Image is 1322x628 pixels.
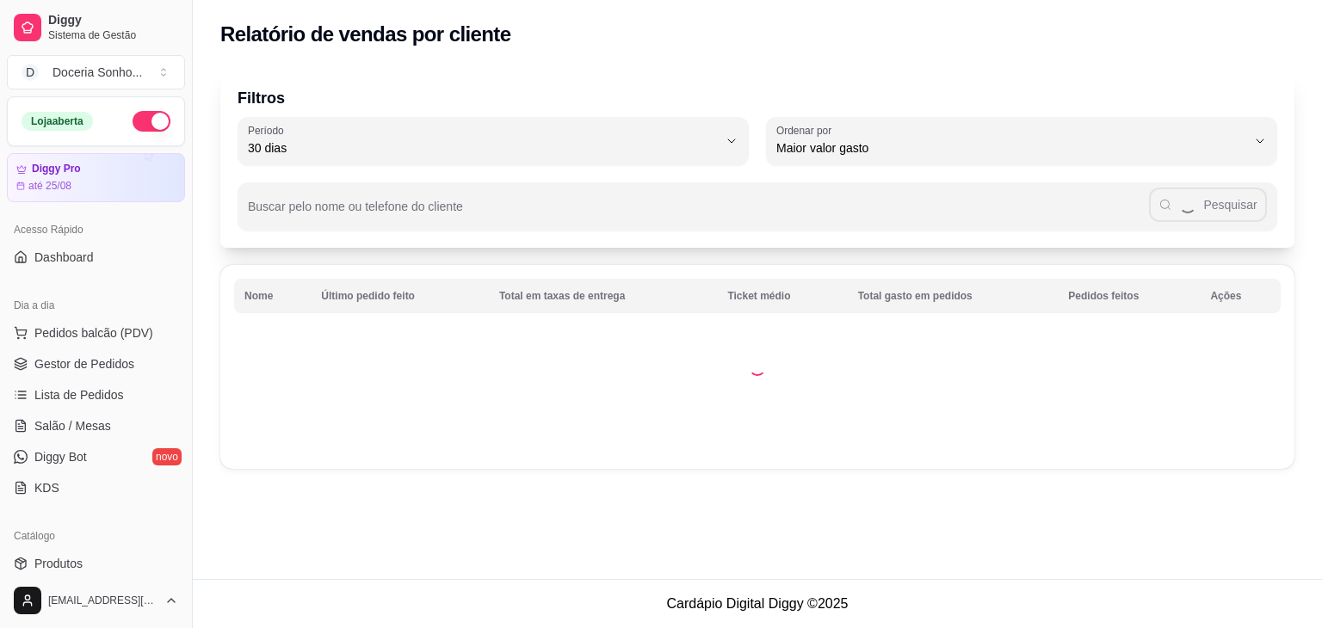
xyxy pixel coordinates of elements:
div: Loja aberta [22,112,93,131]
button: Ordenar porMaior valor gasto [766,117,1277,165]
span: D [22,64,39,81]
span: Lista de Pedidos [34,386,124,403]
div: Doceria Sonho ... [53,64,142,81]
a: Diggy Botnovo [7,443,185,471]
h2: Relatório de vendas por cliente [220,21,511,48]
a: Diggy Proaté 25/08 [7,153,185,202]
label: Período [248,123,289,138]
div: Loading [749,359,766,376]
footer: Cardápio Digital Diggy © 2025 [193,579,1322,628]
a: Dashboard [7,243,185,271]
button: Select a team [7,55,185,89]
span: [EMAIL_ADDRESS][DOMAIN_NAME] [48,594,158,607]
span: KDS [34,479,59,496]
button: [EMAIL_ADDRESS][DOMAIN_NAME] [7,580,185,621]
span: Dashboard [34,249,94,266]
span: Diggy Bot [34,448,87,465]
a: KDS [7,474,185,502]
p: Filtros [238,86,1277,110]
a: DiggySistema de Gestão [7,7,185,48]
input: Buscar pelo nome ou telefone do cliente [248,205,1149,222]
span: Sistema de Gestão [48,28,178,42]
a: Salão / Mesas [7,412,185,440]
button: Pedidos balcão (PDV) [7,319,185,347]
span: Diggy [48,13,178,28]
a: Lista de Pedidos [7,381,185,409]
span: Gestor de Pedidos [34,355,134,372]
span: Pedidos balcão (PDV) [34,324,153,342]
span: Maior valor gasto [776,139,1246,157]
span: Salão / Mesas [34,417,111,434]
a: Produtos [7,550,185,577]
div: Acesso Rápido [7,216,185,243]
label: Ordenar por [776,123,837,138]
div: Catálogo [7,522,185,550]
button: Período30 dias [238,117,749,165]
button: Alterar Status [133,111,170,132]
article: Diggy Pro [32,163,81,175]
div: Dia a dia [7,292,185,319]
article: até 25/08 [28,179,71,193]
a: Gestor de Pedidos [7,350,185,378]
span: Produtos [34,555,83,572]
span: 30 dias [248,139,718,157]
